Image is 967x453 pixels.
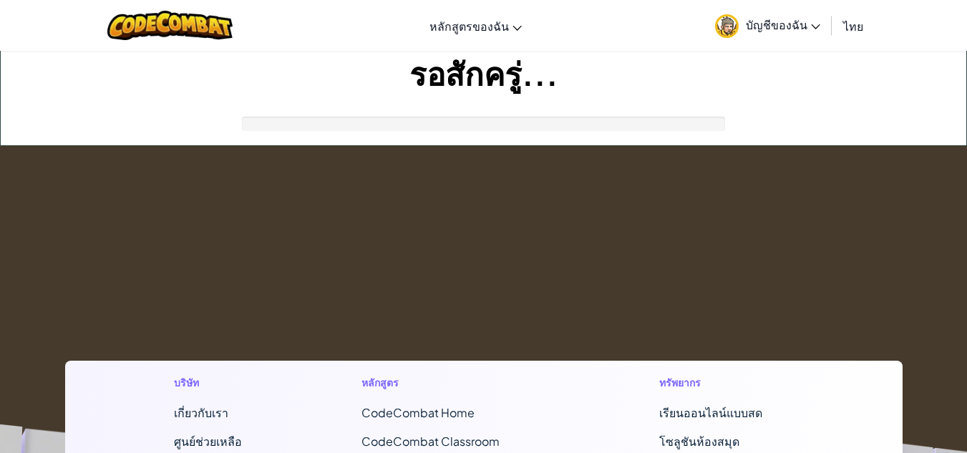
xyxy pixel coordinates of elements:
[1,51,966,95] h1: รอสักครู่...
[174,405,228,420] a: เกี่ยวกับเรา
[715,14,739,38] img: avatar
[659,375,793,390] h1: ทรัพยากร
[422,6,529,45] a: หลักสูตรของฉัน
[174,375,242,390] h1: บริษัท
[361,434,500,449] a: CodeCombat Classroom
[836,6,870,45] a: ไทย
[659,434,739,449] a: โซลูชันห้องสมุด
[174,434,242,449] a: ศูนย์ช่วยเหลือ
[659,405,762,420] a: เรียนออนไลน์แบบสด
[843,19,863,34] span: ไทย
[746,17,820,32] span: บัญชีของฉัน
[429,19,509,34] span: หลักสูตรของฉัน
[361,375,540,390] h1: หลักสูตร
[708,3,827,48] a: บัญชีของฉัน
[107,11,233,40] img: CodeCombat logo
[361,405,475,420] span: CodeCombat Home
